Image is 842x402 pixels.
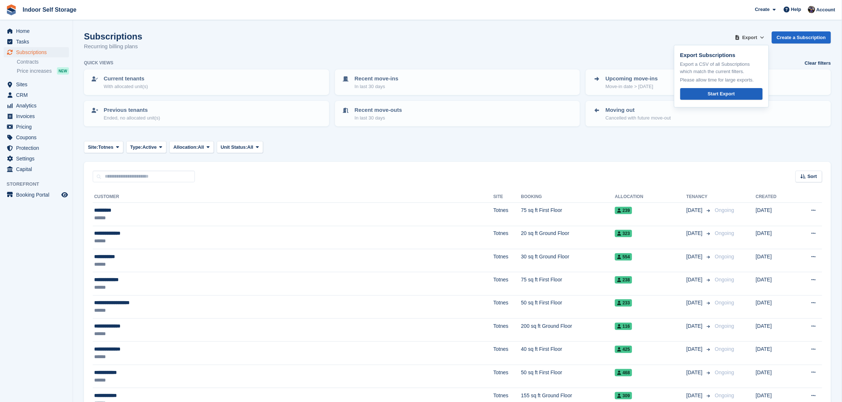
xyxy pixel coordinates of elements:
span: CRM [16,90,60,100]
td: Totnes [493,203,521,226]
span: 116 [615,323,632,330]
p: In last 30 days [355,114,402,122]
th: Site [493,191,521,203]
span: Booking Portal [16,190,60,200]
span: 554 [615,253,632,261]
span: Price increases [17,68,52,75]
span: Analytics [16,100,60,111]
a: Previous tenants Ended, no allocated unit(s) [85,102,328,126]
td: [DATE] [756,249,794,272]
a: Moving out Cancelled with future move-out [587,102,830,126]
p: Current tenants [104,75,148,83]
span: Home [16,26,60,36]
span: Storefront [7,181,73,188]
td: [DATE] [756,295,794,318]
span: Pricing [16,122,60,132]
td: Totnes [493,272,521,295]
span: [DATE] [687,299,704,307]
a: Contracts [17,58,69,65]
span: Account [816,6,835,14]
span: Ongoing [715,254,734,259]
a: menu [4,90,69,100]
p: Previous tenants [104,106,160,114]
span: 425 [615,346,632,353]
h1: Subscriptions [84,31,142,41]
span: Ongoing [715,207,734,213]
span: [DATE] [687,392,704,399]
a: menu [4,143,69,153]
p: Ended, no allocated unit(s) [104,114,160,122]
span: Capital [16,164,60,174]
p: Upcoming move-ins [605,75,658,83]
td: 20 sq ft Ground Floor [521,226,615,249]
p: Recent move-outs [355,106,402,114]
th: Allocation [615,191,687,203]
td: Totnes [493,342,521,365]
span: Ongoing [715,300,734,306]
span: Ongoing [715,323,734,329]
td: 40 sq ft First Floor [521,342,615,365]
span: [DATE] [687,253,704,261]
button: Allocation: All [169,141,214,153]
span: 309 [615,392,632,399]
span: Type: [130,144,143,151]
span: All [247,144,254,151]
a: Clear filters [805,60,831,67]
span: Allocation: [173,144,198,151]
p: Export Subscriptions [680,51,763,60]
p: Recurring billing plans [84,42,142,51]
td: Totnes [493,226,521,249]
a: menu [4,111,69,121]
p: Moving out [605,106,671,114]
span: 233 [615,299,632,307]
div: Start Export [708,90,735,98]
td: [DATE] [756,272,794,295]
td: Totnes [493,319,521,342]
span: Ongoing [715,369,734,375]
td: [DATE] [756,203,794,226]
span: Settings [16,153,60,164]
span: Ongoing [715,392,734,398]
span: Sites [16,79,60,90]
span: [DATE] [687,230,704,237]
td: 50 sq ft First Floor [521,365,615,388]
span: Totnes [98,144,114,151]
span: Protection [16,143,60,153]
td: Totnes [493,295,521,318]
button: Type: Active [126,141,167,153]
span: Active [142,144,157,151]
td: [DATE] [756,319,794,342]
span: Ongoing [715,277,734,282]
span: Help [791,6,801,13]
span: [DATE] [687,345,704,353]
button: Export [734,31,766,43]
p: Export a CSV of all Subscriptions which match the current filters. [680,61,763,75]
span: Invoices [16,111,60,121]
button: Site: Totnes [84,141,123,153]
span: 238 [615,276,632,284]
td: 75 sq ft First Floor [521,272,615,295]
button: Unit Status: All [217,141,263,153]
span: Export [742,34,757,41]
td: Totnes [493,249,521,272]
th: Customer [93,191,493,203]
span: 468 [615,369,632,376]
a: menu [4,164,69,174]
td: 30 sq ft Ground Floor [521,249,615,272]
a: menu [4,122,69,132]
a: Indoor Self Storage [20,4,80,16]
th: Created [756,191,794,203]
span: Coupons [16,132,60,143]
a: menu [4,47,69,57]
a: Recent move-ins In last 30 days [336,70,580,94]
a: menu [4,132,69,143]
p: In last 30 days [355,83,399,90]
span: [DATE] [687,322,704,330]
a: Start Export [680,88,763,100]
p: Please allow time for large exports. [680,76,763,84]
span: Sort [808,173,817,180]
img: stora-icon-8386f47178a22dfd0bd8f6a31ec36ba5ce8667c1dd55bd0f319d3a0aa187defe.svg [6,4,17,15]
a: menu [4,79,69,90]
td: Totnes [493,365,521,388]
a: Recent move-outs In last 30 days [336,102,580,126]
